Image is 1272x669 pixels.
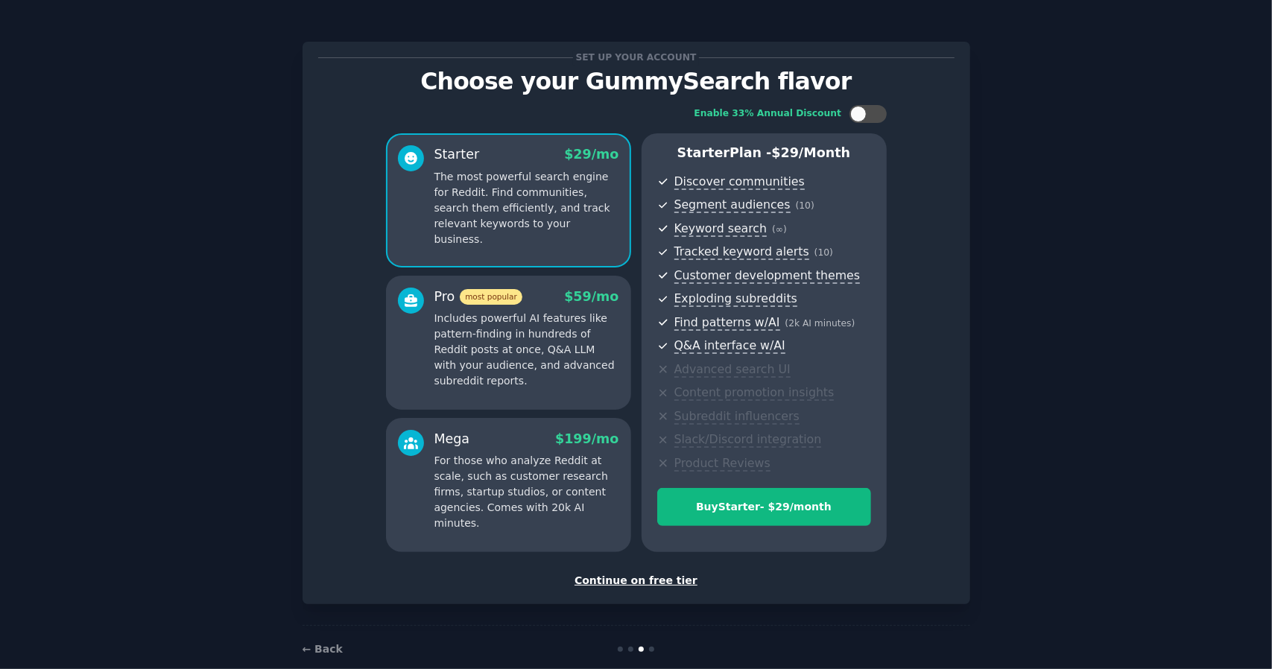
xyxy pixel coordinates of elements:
button: BuyStarter- $29/month [657,488,871,526]
span: ( 10 ) [796,200,814,211]
span: Tracked keyword alerts [674,244,809,260]
span: Customer development themes [674,268,861,284]
span: Content promotion insights [674,385,835,401]
span: Keyword search [674,221,768,237]
div: Pro [434,288,522,306]
span: $ 59 /mo [564,289,618,304]
div: Starter [434,145,480,164]
p: Starter Plan - [657,144,871,162]
span: $ 199 /mo [555,431,618,446]
span: Subreddit influencers [674,409,800,425]
span: Exploding subreddits [674,291,797,307]
div: Mega [434,430,470,448]
span: Advanced search UI [674,362,791,378]
span: most popular [460,289,522,305]
a: ← Back [303,643,343,655]
span: ( ∞ ) [772,224,787,235]
div: Enable 33% Annual Discount [694,107,842,121]
p: Choose your GummySearch flavor [318,69,955,95]
span: Slack/Discord integration [674,432,822,448]
p: The most powerful search engine for Reddit. Find communities, search them efficiently, and track ... [434,169,619,247]
div: Buy Starter - $ 29 /month [658,499,870,515]
span: ( 10 ) [814,247,833,258]
span: ( 2k AI minutes ) [785,318,855,329]
span: Discover communities [674,174,805,190]
span: Product Reviews [674,456,771,472]
p: For those who analyze Reddit at scale, such as customer research firms, startup studios, or conte... [434,453,619,531]
span: $ 29 /mo [564,147,618,162]
span: Q&A interface w/AI [674,338,785,354]
div: Continue on free tier [318,573,955,589]
span: Segment audiences [674,197,791,213]
span: Set up your account [573,50,699,66]
p: Includes powerful AI features like pattern-finding in hundreds of Reddit posts at once, Q&A LLM w... [434,311,619,389]
span: $ 29 /month [772,145,851,160]
span: Find patterns w/AI [674,315,780,331]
